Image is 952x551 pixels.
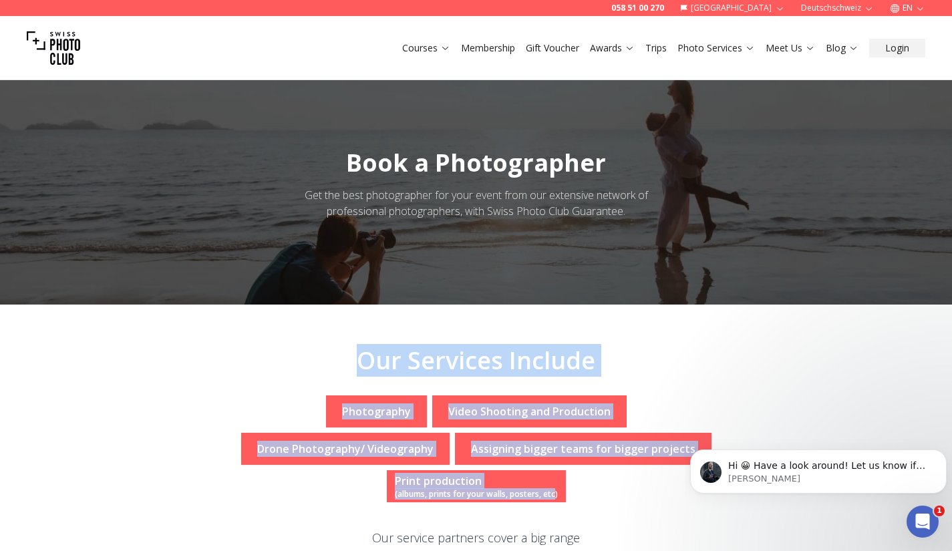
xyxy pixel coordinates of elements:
[672,39,760,57] button: Photo Services
[346,146,606,179] span: Book a Photographer
[760,39,820,57] button: Meet Us
[766,41,815,55] a: Meet Us
[342,403,411,419] p: Photography
[471,441,695,457] p: Assigning bigger teams for bigger projects
[27,21,80,75] img: Swiss photo club
[826,41,858,55] a: Blog
[934,506,945,516] span: 1
[907,506,939,538] iframe: Intercom live chat
[645,41,667,55] a: Trips
[448,403,611,419] p: Video Shooting and Production
[820,39,864,57] button: Blog
[611,3,664,13] a: 058 51 00 270
[869,39,925,57] button: Login
[520,39,585,57] button: Gift Voucher
[456,39,520,57] button: Membership
[305,188,648,218] span: Get the best photographer for your event from our extensive network of professional photographers...
[585,39,640,57] button: Awards
[526,41,579,55] a: Gift Voucher
[397,39,456,57] button: Courses
[257,441,434,457] p: Drone Photography/ Videography
[461,41,515,55] a: Membership
[338,528,614,547] p: Our service partners cover a big range
[640,39,672,57] button: Trips
[357,347,595,374] h2: Our Services Include
[402,41,450,55] a: Courses
[590,41,635,55] a: Awards
[395,473,558,489] div: Print production
[685,421,952,515] iframe: Intercom notifications Nachricht
[677,41,755,55] a: Photo Services
[395,488,558,500] span: (albums, prints for your walls, posters, etc)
